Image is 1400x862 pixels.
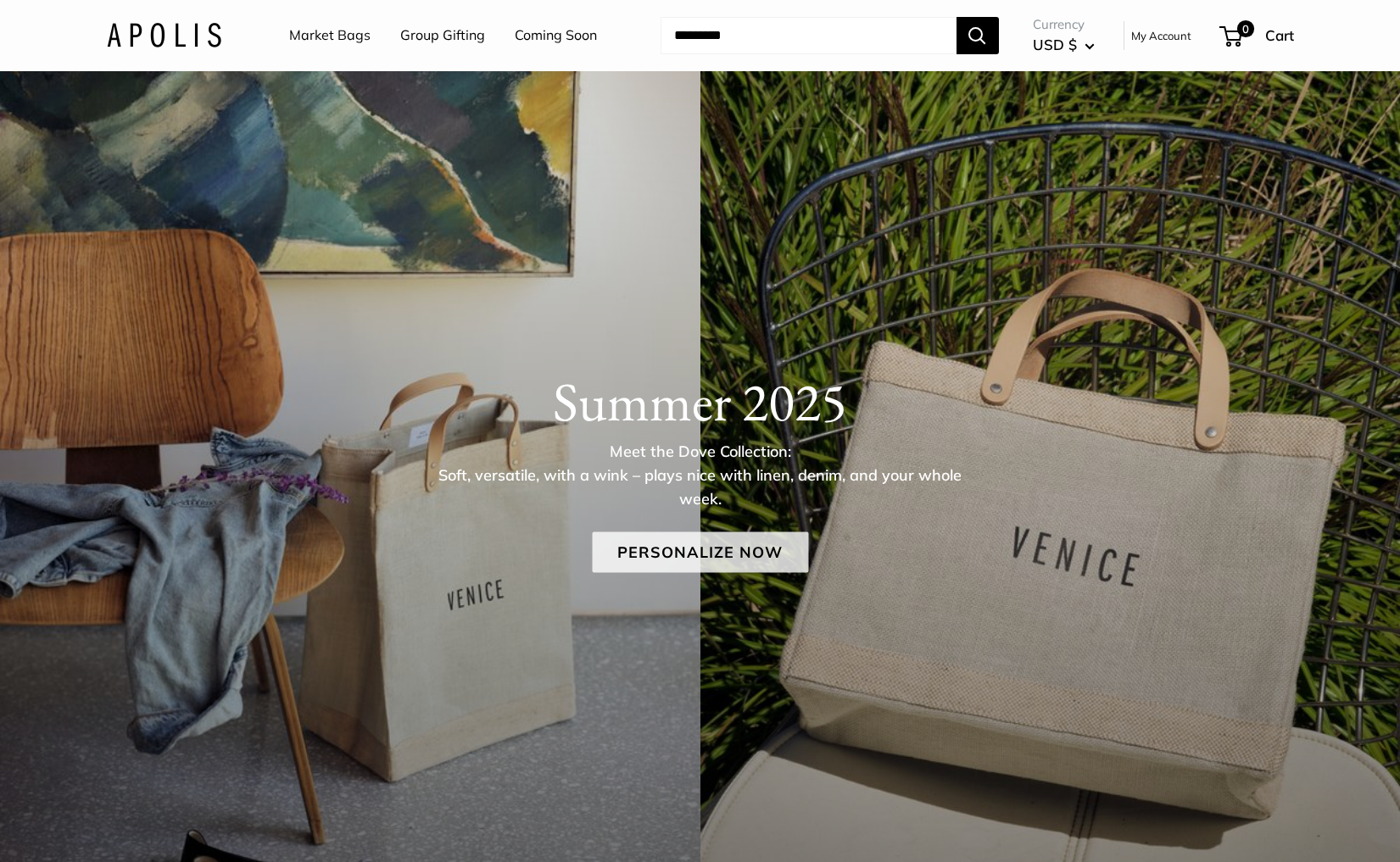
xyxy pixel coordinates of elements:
[425,440,976,511] p: Meet the Dove Collection: Soft, versatile, with a wink – plays nice with linen, denim, and your w...
[107,23,221,47] img: Apolis
[107,370,1294,434] h1: Summer 2025
[1033,31,1095,58] button: USD $
[1033,13,1095,36] span: Currency
[1131,25,1191,46] a: My Account
[957,17,999,54] button: Search
[515,23,597,48] a: Coming Soon
[592,532,808,573] a: Personalize Now
[289,23,371,48] a: Market Bags
[1236,20,1253,37] span: 0
[1221,22,1294,49] a: 0 Cart
[1033,36,1077,53] span: USD $
[1265,26,1294,44] span: Cart
[661,17,957,54] input: Search...
[400,23,485,48] a: Group Gifting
